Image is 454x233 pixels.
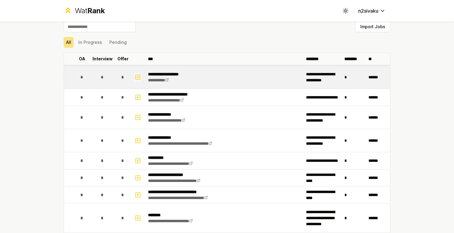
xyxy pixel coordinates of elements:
button: n2sivaku [353,5,390,16]
button: Pending [107,37,129,48]
button: Import Jobs [355,21,390,32]
span: Rank [87,6,105,15]
button: All [64,37,74,48]
p: Interview [92,56,113,62]
p: Offer [117,56,129,62]
p: OA [79,56,85,62]
a: WatRank [64,6,105,16]
button: In Progress [76,37,104,48]
div: Wat [75,6,105,16]
span: n2sivaku [358,7,378,14]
